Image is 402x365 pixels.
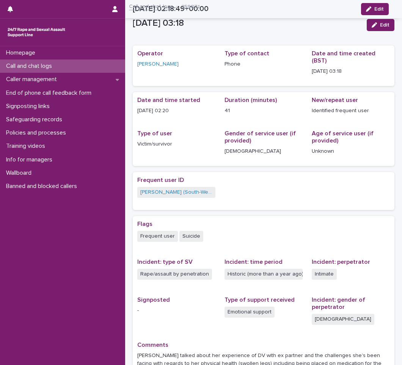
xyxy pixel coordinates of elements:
span: Emotional support [225,307,275,318]
a: Call and chat logs [129,2,173,10]
span: Date and time started [137,97,200,103]
span: Frequent user [137,231,178,242]
span: Duration (minutes) [225,97,277,103]
p: [DATE] 02:20 [137,107,215,115]
p: Policies and processes [3,129,72,136]
button: Edit [367,19,394,31]
p: Homepage [3,49,41,56]
p: Victim/survivor [137,140,215,148]
p: [DEMOGRAPHIC_DATA] [225,147,303,155]
span: Gender of service user (if provided) [225,130,296,144]
p: 41 [225,107,303,115]
span: Rape/assault by penetration [137,269,212,280]
span: Incident: perpetrator [312,259,370,265]
span: Edit [380,22,389,28]
p: [DATE] 03:18 [133,18,361,29]
span: Comments [137,342,168,348]
span: Frequent user ID [137,177,184,183]
p: Call and chat logs [3,63,58,70]
p: Identified frequent user [312,107,390,115]
p: Unknown [312,147,390,155]
p: Banned and blocked callers [3,183,83,190]
p: Phone [225,60,303,68]
span: Date and time created (BST) [312,50,375,64]
span: Signposted [137,297,170,303]
span: Flags [137,221,152,227]
p: [DATE] 03:18 [312,67,390,75]
img: rhQMoQhaT3yELyF149Cw [6,25,67,40]
p: Info for managers [3,156,58,163]
span: Type of support received [225,297,295,303]
p: - [137,307,215,315]
span: [DEMOGRAPHIC_DATA] [312,314,374,325]
p: Signposting links [3,103,56,110]
p: Caller management [3,76,63,83]
span: Operator [137,50,163,56]
a: [PERSON_NAME] (South-West of [GEOGRAPHIC_DATA]) [140,188,212,196]
span: Suicide [179,231,203,242]
span: Incident: time period [225,259,283,265]
span: Type of contact [225,50,269,56]
span: New/repeat user [312,97,358,103]
span: Intimate [312,269,337,280]
span: Age of service user (if provided) [312,130,374,144]
p: Safeguarding records [3,116,68,123]
span: Incident: type of SV [137,259,193,265]
p: End of phone call feedback form [3,89,97,97]
span: Type of user [137,130,172,136]
p: Wallboard [3,169,38,177]
p: Training videos [3,143,51,150]
a: [PERSON_NAME] [137,60,179,68]
span: Incident: gender of perpetrator [312,297,365,310]
p: 259871 [181,2,200,10]
span: Historic (more than a year ago) [225,269,303,280]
